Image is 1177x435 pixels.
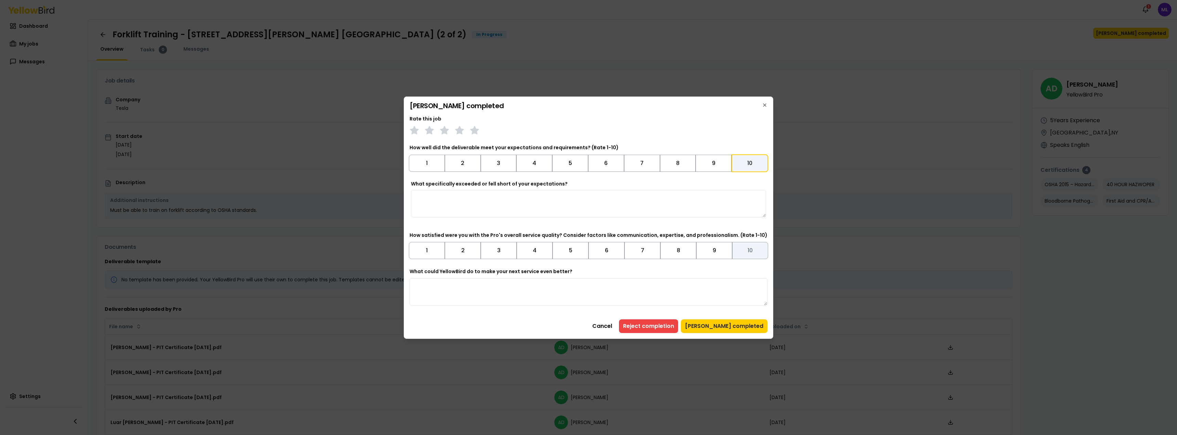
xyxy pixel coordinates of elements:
label: How satisfied were you with the Pro's overall service quality? Consider factors like communicatio... [410,232,767,239]
button: Toggle 1 [409,155,445,172]
button: Toggle 9 [696,242,732,259]
button: Toggle 6 [588,242,624,259]
button: [PERSON_NAME] completed [681,319,767,333]
button: Toggle 5 [552,155,588,172]
button: Toggle 8 [660,155,696,172]
button: Toggle 8 [660,242,696,259]
button: Toggle 9 [696,155,732,172]
button: Toggle 2 [445,242,481,259]
button: Toggle 5 [553,242,588,259]
button: Toggle 7 [624,155,660,172]
h2: [PERSON_NAME] completed [410,102,767,109]
button: Toggle 3 [481,242,517,259]
button: Reject completion [619,319,678,333]
button: Toggle 4 [517,242,553,259]
button: Toggle 3 [481,155,517,172]
button: Toggle 6 [588,155,624,172]
button: Toggle 1 [409,242,445,259]
label: How well did the deliverable meet your expectations and requirements? (Rate 1-10) [410,144,619,151]
button: Toggle 2 [445,155,481,172]
button: Toggle 10 [732,154,768,172]
button: Toggle 7 [624,242,660,259]
label: What specifically exceeded or fell short of your expectations? [411,180,568,187]
button: Toggle 4 [516,155,552,172]
label: What could YellowBird do to make your next service even better? [410,268,572,275]
label: Rate this job [410,115,441,122]
button: Toggle 10 [732,242,768,259]
button: Cancel [588,319,616,333]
